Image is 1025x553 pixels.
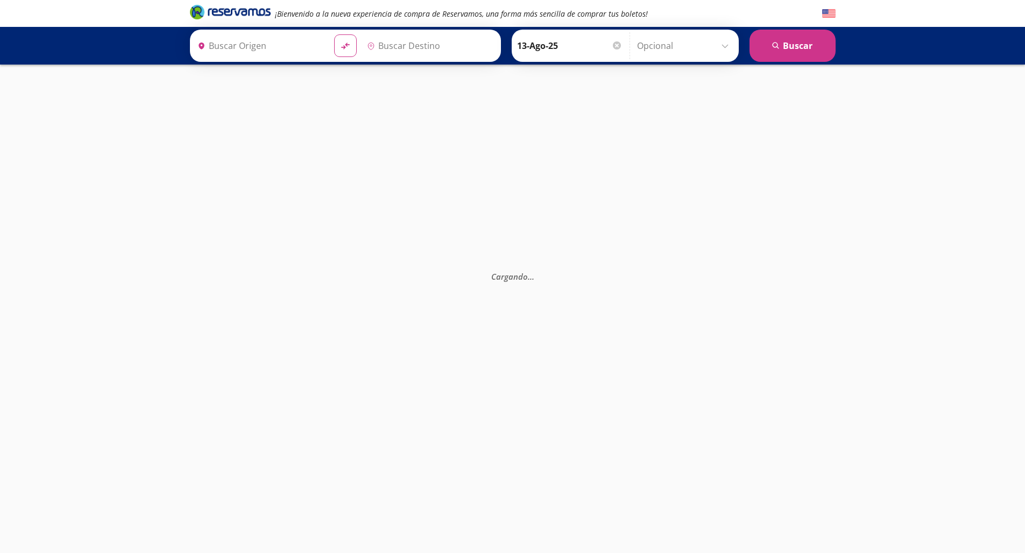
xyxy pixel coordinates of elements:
[637,32,733,59] input: Opcional
[193,32,326,59] input: Buscar Origen
[190,4,271,20] i: Brand Logo
[517,32,623,59] input: Elegir Fecha
[275,9,648,19] em: ¡Bienvenido a la nueva experiencia de compra de Reservamos, una forma más sencilla de comprar tus...
[491,271,534,282] em: Cargando
[822,7,836,20] button: English
[530,271,532,282] span: .
[190,4,271,23] a: Brand Logo
[532,271,534,282] span: .
[528,271,530,282] span: .
[750,30,836,62] button: Buscar
[363,32,495,59] input: Buscar Destino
